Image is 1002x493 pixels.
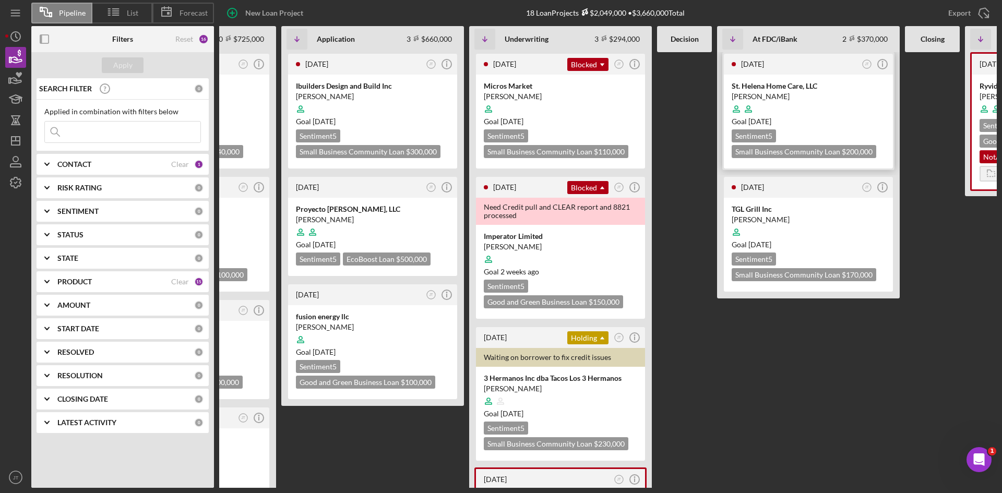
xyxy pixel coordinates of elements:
div: 0 [194,394,204,404]
iframe: Intercom live chat [967,447,992,472]
button: JT [612,181,626,195]
div: 0 [194,418,204,427]
div: Sentiment 5 [732,252,776,266]
div: Good and Green Business Loan [484,295,623,308]
div: [PERSON_NAME] [296,322,449,332]
text: JT [617,185,621,189]
text: JT [241,308,245,312]
div: Small Business Community Loan [484,145,628,158]
div: Small Business Community Loan [732,145,876,158]
div: Holding [567,331,609,344]
b: PRODUCT [57,278,92,286]
div: 1 [194,160,204,169]
b: RESOLVED [57,348,94,356]
span: $170,000 [842,270,873,279]
time: 2025-09-19 17:37 [493,59,516,68]
time: 2025-08-29 22:43 [296,183,319,191]
span: Goal [484,409,523,418]
a: [DATE]JTSt. Helena Home Care, LLC[PERSON_NAME]Goal [DATE]Sentiment5Small Business Community Loan ... [722,52,894,170]
span: $100,000 [401,378,432,387]
div: Sentiment 5 [484,280,528,293]
b: SEARCH FILTER [39,85,92,93]
div: fusion energy llc [296,311,449,322]
button: JT [612,331,626,345]
time: 10/04/2025 [313,117,336,126]
button: JT [424,288,438,302]
div: 3 Hermanos Inc dba Tacos Los 3 Hermanos [484,373,637,383]
span: $200,000 [842,147,873,156]
text: JT [13,475,19,480]
button: Export [938,3,997,23]
time: 08/11/2025 [748,117,771,126]
span: Goal [DATE] [296,347,336,356]
div: 18 Loan Projects • $3,660,000 Total [526,8,685,17]
div: Small Business Community Loan [732,268,876,281]
span: 1 [988,447,996,455]
text: JT [429,62,433,66]
a: [DATE]BlockedJTNeed PFS, CLEAR, UW matrix, SoS, 8821, and Intake callMicros Market[PERSON_NAME]Go... [474,52,647,170]
button: JT [5,467,26,488]
div: [PERSON_NAME] [732,91,885,102]
button: JT [860,57,874,71]
text: JT [617,478,621,482]
span: Forecast [180,9,208,17]
span: $230,000 [594,439,625,448]
div: [PERSON_NAME] [484,242,637,252]
a: [DATE]JTProyecto [PERSON_NAME], LLC[PERSON_NAME]Goal [DATE]Sentiment5EcoBoost Loan $500,000 [287,175,459,278]
div: New Loan Project [245,3,303,23]
div: 0 [194,324,204,333]
div: Sentiment 5 [484,422,528,435]
div: Sentiment 5 [296,129,340,142]
b: CONTACT [57,160,91,169]
span: $100,000 [213,270,244,279]
time: 2025-09-18 18:08 [493,183,516,191]
text: JT [617,62,621,66]
div: 0 [194,254,204,263]
span: Goal [484,117,523,126]
a: [DATE]JTIbuilders Design and Build Inc[PERSON_NAME]Goal [DATE]Sentiment5Small Business Community ... [287,52,459,170]
text: JT [865,62,868,66]
span: Pipeline [59,9,86,17]
div: [PERSON_NAME] [484,383,637,394]
button: JT [236,304,250,318]
div: Blocked [567,181,609,194]
div: Good and Green Business Loan [296,376,435,389]
span: Goal [296,117,336,126]
a: [DATE]JTfusion energy llc[PERSON_NAME]Goal [DATE]Sentiment5Good and Green Business Loan $100,000 [287,283,459,401]
b: LATEST ACTIVITY [57,418,116,427]
div: Sentiment 5 [732,129,776,142]
div: 2 $370,000 [842,34,888,43]
div: TGL Grill Inc [732,204,885,214]
div: 16 [198,34,209,44]
time: 2025-08-11 19:03 [484,475,507,484]
text: JT [429,185,433,189]
time: 2025-09-18 21:21 [741,183,764,191]
div: 0 [194,347,204,357]
div: 0 [194,371,204,380]
button: JT [236,181,250,195]
b: STATUS [57,231,83,239]
div: Sentiment 5 [484,129,528,142]
b: STATE [57,254,78,262]
span: $300,000 [406,147,437,156]
div: $2,049,000 [579,8,626,17]
time: 09/01/2025 [313,240,336,249]
div: Small Business Community Loan [484,437,628,450]
b: START DATE [57,324,99,333]
div: Ibuilders Design and Build Inc [296,81,449,91]
div: 0 [194,84,204,93]
b: RESOLUTION [57,371,103,380]
span: $40,000 [213,147,240,156]
div: 0 [194,183,204,193]
div: Micros Market [484,81,637,91]
time: 2025-08-12 03:52 [296,290,319,299]
a: [DATE]BlockedJTNeed Credit pull and CLEAR report and 8821 processedImperator Limited[PERSON_NAME]... [474,175,647,320]
text: JT [617,336,621,340]
text: JT [429,293,433,296]
button: JT [612,473,626,487]
b: Filters [112,35,133,43]
b: At FDC/iBank [753,35,797,43]
div: 0 [194,207,204,216]
div: Applied in combination with filters below [44,107,201,116]
button: Apply [102,57,144,73]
